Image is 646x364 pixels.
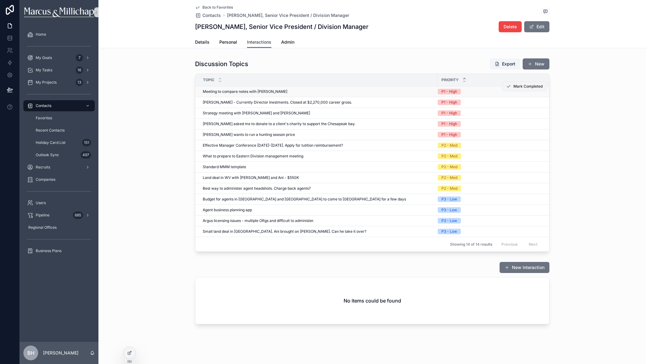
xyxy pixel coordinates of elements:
span: My Tasks [36,68,52,73]
img: App logo [24,7,94,17]
div: P3 - Low [441,218,457,224]
a: Agent business planning app [203,208,434,212]
span: Outlook Sync [36,152,59,157]
button: Export [490,58,520,69]
span: Contacts [36,103,51,108]
div: P1 - High [441,89,457,94]
h2: No items could be found [344,297,401,304]
a: My Goals7 [23,52,95,63]
a: Details [195,37,209,49]
a: Best way to administer agent headshots. Charge back agents? [203,186,434,191]
a: What to prepare to Eastern Division management meeting [203,154,434,159]
span: [PERSON_NAME] - Currently Director Inestments. Closed at $2,270,000 career gross. [203,100,352,105]
a: P2 - Med [438,186,541,191]
a: Land deal in WV with [PERSON_NAME] and Ani - $550K [203,175,434,180]
span: Users [36,200,46,205]
div: P2 - Med [441,164,457,170]
div: P1 - High [441,100,457,105]
span: [PERSON_NAME] wants to run a hunting season price [203,132,295,137]
a: P3 - Low [438,229,541,234]
a: P2 - Med [438,153,541,159]
span: Standard MMM template [203,164,246,169]
button: Delete [499,21,522,32]
div: 497 [81,151,91,159]
a: Meeting to compare notes with [PERSON_NAME] [203,89,434,94]
span: Home [36,32,46,37]
span: Effective Manager Conference [DATE]-[DATE]. Apply for tutition reimbursement? [203,143,343,148]
a: Standard MMM template [203,164,434,169]
span: Meeting to compare notes with [PERSON_NAME] [203,89,287,94]
a: P2 - Med [438,164,541,170]
a: P1 - High [438,132,541,137]
div: 13 [76,79,83,86]
span: Small land deal in [GEOGRAPHIC_DATA]. Ani brought on [PERSON_NAME]. Can he take it over? [203,229,366,234]
span: Favorites [36,116,52,121]
span: Recruits [36,165,50,170]
div: P1 - High [441,121,457,127]
a: Back to Favorites [195,5,233,10]
span: Strategy meeting with [PERSON_NAME] and [PERSON_NAME] [203,111,310,116]
a: Small land deal in [GEOGRAPHIC_DATA]. Ani brought on [PERSON_NAME]. Can he take it over? [203,229,434,234]
span: Interactions [247,39,271,45]
h1: [PERSON_NAME], Senior Vice President / Division Manager [195,22,369,31]
div: 685 [73,212,83,219]
button: New Interaction [500,262,549,273]
a: Argus licensing issues - multiple ORgs and difficult to administer. [203,218,434,223]
a: My Projects13 [23,77,95,88]
a: Contacts [23,100,95,111]
div: P3 - Low [441,196,457,202]
span: Companies [36,177,55,182]
a: [PERSON_NAME], Senior Vice President / Division Manager [227,12,349,18]
div: 16 [76,66,83,74]
a: P3 - Low [438,218,541,224]
a: My Tasks16 [23,65,95,76]
a: Effective Manager Conference [DATE]-[DATE]. Apply for tutition reimbursement? [203,143,434,148]
a: Home [23,29,95,40]
span: Business Plans [36,248,62,253]
span: What to prepare to Eastern Division management meeting [203,154,303,159]
div: P2 - Med [441,175,457,180]
span: Best way to administer agent headshots. Charge back agents? [203,186,311,191]
button: Edit [524,21,549,32]
span: Agent business planning app [203,208,252,212]
span: Details [195,39,209,45]
button: New [523,58,549,69]
span: Budget for agents in [GEOGRAPHIC_DATA] and [GEOGRAPHIC_DATA] to come to [GEOGRAPHIC_DATA] for a f... [203,197,406,202]
div: 7 [76,54,83,61]
a: Budget for agents in [GEOGRAPHIC_DATA] and [GEOGRAPHIC_DATA] to come to [GEOGRAPHIC_DATA] for a f... [203,197,434,202]
a: Personal [219,37,237,49]
a: Pipeline685 [23,210,95,221]
span: Priority [441,77,459,82]
a: Users [23,197,95,208]
span: Mark Completed [513,84,543,89]
span: Topic [203,77,214,82]
a: Recent Contacts [31,125,95,136]
a: Outlook Sync497 [31,149,95,160]
a: P2 - Med [438,175,541,180]
a: Business Plans [23,245,95,256]
div: 151 [82,139,91,146]
a: P1 - High [438,110,541,116]
a: P3 - Low [438,207,541,213]
p: [PERSON_NAME] [43,350,78,356]
button: Mark Completed [502,81,547,91]
span: Showing 14 of 14 results [450,242,492,247]
span: My Projects [36,80,57,85]
a: Contacts [195,12,221,18]
span: Admin [281,39,294,45]
span: Back to Favorites [202,5,233,10]
div: P2 - Med [441,186,457,191]
a: P1 - High [438,89,541,94]
div: P3 - Low [441,229,457,234]
span: Contacts [202,12,221,18]
div: P3 - Low [441,207,457,213]
a: Holiday Card List151 [31,137,95,148]
div: P1 - High [441,110,457,116]
a: Strategy meeting with [PERSON_NAME] and [PERSON_NAME] [203,111,434,116]
span: Recent Contacts [36,128,65,133]
a: P2 - Med [438,143,541,148]
div: scrollable content [20,25,98,264]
